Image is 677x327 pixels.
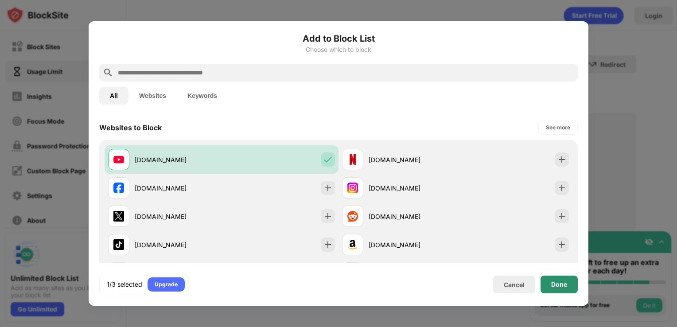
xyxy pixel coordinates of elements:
[113,154,124,165] img: favicons
[99,46,578,53] div: Choose which to block
[99,87,128,105] button: All
[369,240,455,249] div: [DOMAIN_NAME]
[135,183,222,193] div: [DOMAIN_NAME]
[135,155,222,164] div: [DOMAIN_NAME]
[103,67,113,78] img: search.svg
[128,87,177,105] button: Websites
[113,239,124,250] img: favicons
[347,211,358,222] img: favicons
[347,183,358,193] img: favicons
[369,155,455,164] div: [DOMAIN_NAME]
[135,240,222,249] div: [DOMAIN_NAME]
[551,281,567,288] div: Done
[177,87,228,105] button: Keywords
[107,280,142,289] div: 1/3 selected
[369,183,455,193] div: [DOMAIN_NAME]
[155,280,178,289] div: Upgrade
[504,281,525,288] div: Cancel
[135,212,222,221] div: [DOMAIN_NAME]
[347,154,358,165] img: favicons
[113,183,124,193] img: favicons
[369,212,455,221] div: [DOMAIN_NAME]
[546,123,570,132] div: See more
[113,211,124,222] img: favicons
[99,32,578,45] h6: Add to Block List
[99,123,162,132] div: Websites to Block
[347,239,358,250] img: favicons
